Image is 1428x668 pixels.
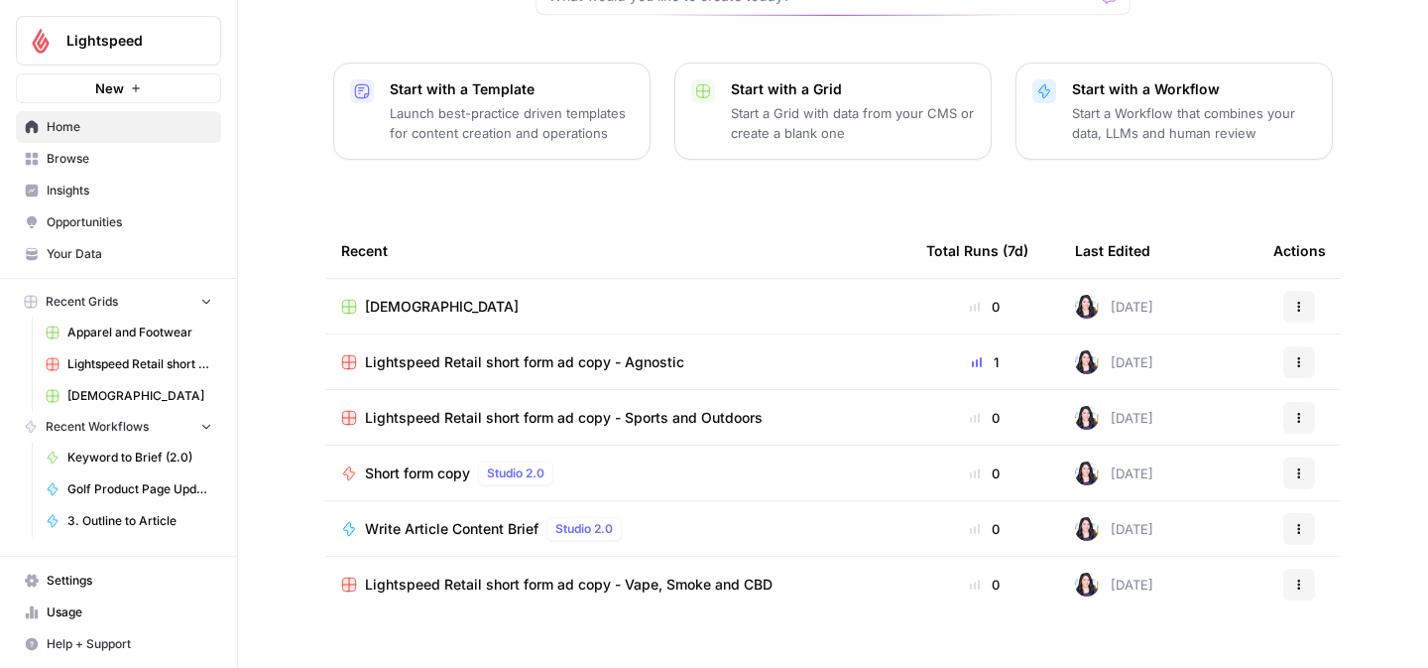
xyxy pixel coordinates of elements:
[1273,223,1326,278] div: Actions
[1075,295,1099,319] img: wdke7mwtj0nxznpffym0k1wpceu2
[365,519,538,539] span: Write Article Content Brief
[1015,63,1333,160] button: Start with a WorkflowStart a Workflow that combines your data, LLMs and human review
[1075,350,1099,374] img: wdke7mwtj0nxznpffym0k1wpceu2
[95,78,124,98] span: New
[46,293,118,311] span: Recent Grids
[1075,573,1153,597] div: [DATE]
[66,31,186,51] span: Lightspeed
[16,565,221,597] a: Settings
[1075,406,1099,430] img: wdke7mwtj0nxznpffym0k1wpceu2
[1075,295,1153,319] div: [DATE]
[1072,103,1316,143] p: Start a Workflow that combines your data, LLMs and human review
[37,473,221,505] a: Golf Product Page Update
[555,520,613,538] span: Studio 2.0
[16,206,221,238] a: Opportunities
[47,603,212,621] span: Usage
[1075,350,1153,374] div: [DATE]
[23,23,59,59] img: Lightspeed Logo
[16,111,221,143] a: Home
[1075,223,1150,278] div: Last Edited
[67,512,212,530] span: 3. Outline to Article
[37,317,221,348] a: Apparel and Footwear
[341,408,894,428] a: Lightspeed Retail short form ad copy - Sports and Outdoors
[390,79,634,99] p: Start with a Template
[47,150,212,168] span: Browse
[47,245,212,263] span: Your Data
[67,387,212,405] span: [DEMOGRAPHIC_DATA]
[16,16,221,66] button: Workspace: Lightspeed
[67,324,212,341] span: Apparel and Footwear
[37,348,221,380] a: Lightspeed Retail short form ad copy - Agnostic
[674,63,992,160] button: Start with a GridStart a Grid with data from your CMS or create a blank one
[16,287,221,317] button: Recent Grids
[926,519,1043,539] div: 0
[46,418,149,436] span: Recent Workflows
[47,213,212,231] span: Opportunities
[926,297,1043,317] div: 0
[341,575,894,595] a: Lightspeed Retail short form ad copy - Vape, Smoke and CBD
[1072,79,1316,99] p: Start with a Workflow
[333,63,651,160] button: Start with a TemplateLaunch best-practice driven templates for content creation and operations
[1075,517,1099,541] img: wdke7mwtj0nxznpffym0k1wpceu2
[1075,406,1153,430] div: [DATE]
[47,572,212,590] span: Settings
[487,465,544,482] span: Studio 2.0
[731,103,975,143] p: Start a Grid with data from your CMS or create a blank one
[67,480,212,498] span: Golf Product Page Update
[390,103,634,143] p: Launch best-practice driven templates for content creation and operations
[341,352,894,372] a: Lightspeed Retail short form ad copy - Agnostic
[365,352,684,372] span: Lightspeed Retail short form ad copy - Agnostic
[365,464,470,483] span: Short form copy
[341,223,894,278] div: Recent
[67,449,212,467] span: Keyword to Brief (2.0)
[16,73,221,103] button: New
[67,355,212,373] span: Lightspeed Retail short form ad copy - Agnostic
[16,628,221,660] button: Help + Support
[16,412,221,442] button: Recent Workflows
[926,352,1043,372] div: 1
[16,238,221,270] a: Your Data
[1075,573,1099,597] img: wdke7mwtj0nxznpffym0k1wpceu2
[341,517,894,541] a: Write Article Content BriefStudio 2.0
[47,182,212,200] span: Insights
[926,408,1043,428] div: 0
[37,442,221,473] a: Keyword to Brief (2.0)
[37,505,221,537] a: 3. Outline to Article
[341,462,894,485] a: Short form copyStudio 2.0
[731,79,975,99] p: Start with a Grid
[1075,462,1153,485] div: [DATE]
[16,597,221,628] a: Usage
[341,297,894,317] a: [DEMOGRAPHIC_DATA]
[926,464,1043,483] div: 0
[926,223,1028,278] div: Total Runs (7d)
[37,380,221,412] a: [DEMOGRAPHIC_DATA]
[16,175,221,206] a: Insights
[365,575,773,595] span: Lightspeed Retail short form ad copy - Vape, Smoke and CBD
[1075,462,1099,485] img: wdke7mwtj0nxznpffym0k1wpceu2
[1075,517,1153,541] div: [DATE]
[926,575,1043,595] div: 0
[365,297,519,317] span: [DEMOGRAPHIC_DATA]
[47,635,212,653] span: Help + Support
[365,408,763,428] span: Lightspeed Retail short form ad copy - Sports and Outdoors
[47,118,212,136] span: Home
[16,143,221,175] a: Browse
